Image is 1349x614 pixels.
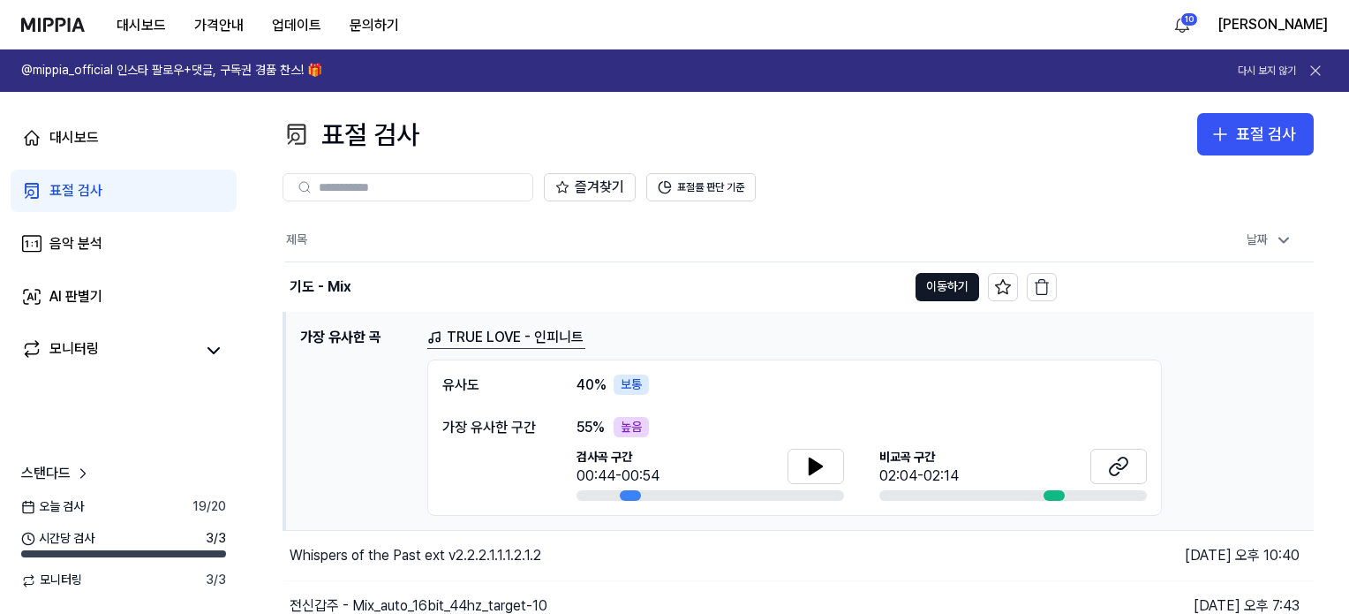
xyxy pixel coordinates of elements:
[1057,262,1315,312] td: [DATE] 오후 3:23
[21,463,92,484] a: 스탠다드
[21,18,85,32] img: logo
[11,170,237,212] a: 표절 검사
[442,375,541,396] div: 유사도
[21,463,71,484] span: 스탠다드
[192,498,226,516] span: 19 / 20
[21,530,94,548] span: 시간당 검사
[258,8,335,43] button: 업데이트
[1238,64,1296,79] button: 다시 보지 않기
[544,173,636,201] button: 즐겨찾기
[180,8,258,43] button: 가격안내
[1236,122,1296,148] div: 표절 검사
[577,375,607,396] span: 40 %
[300,327,413,517] h1: 가장 유사한 곡
[49,180,102,201] div: 표절 검사
[21,338,194,363] a: 모니터링
[577,466,659,487] div: 00:44-00:54
[21,572,82,589] span: 모니터링
[1168,11,1196,39] button: 알림10
[335,8,413,43] button: 문의하기
[49,233,102,254] div: 음악 분석
[11,276,237,318] a: AI 판별기
[1057,531,1315,581] td: [DATE] 오후 10:40
[49,338,99,363] div: 모니터링
[11,117,237,159] a: 대시보드
[614,375,649,396] div: 보통
[283,113,419,155] div: 표절 검사
[646,173,756,201] button: 표절률 판단 기준
[1172,14,1193,35] img: 알림
[21,62,322,80] h1: @mippia_official 인스타 팔로우+댓글, 구독권 경품 찬스! 🎁
[1217,14,1328,35] button: [PERSON_NAME]
[11,223,237,265] a: 음악 분석
[614,417,649,438] div: 높음
[206,572,226,589] span: 3 / 3
[102,8,180,43] button: 대시보드
[879,466,959,487] div: 02:04-02:14
[290,277,350,298] div: 기도 - Mix
[442,417,541,438] div: 가장 유사한 구간
[879,449,959,466] span: 비교곡 구간
[49,127,99,148] div: 대시보드
[206,530,226,548] span: 3 / 3
[290,545,541,566] div: Whispers of the Past ext v2.2.2.1.1.1.2.1.2
[284,219,1057,262] th: 제목
[258,1,335,49] a: 업데이트
[1240,226,1300,254] div: 날짜
[21,498,84,516] span: 오늘 검사
[916,273,979,301] button: 이동하기
[1197,113,1314,155] button: 표절 검사
[577,449,659,466] span: 검사곡 구간
[49,286,102,307] div: AI 판별기
[427,327,585,349] a: TRUE LOVE - 인피니트
[577,417,605,438] span: 55 %
[1180,12,1198,27] div: 10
